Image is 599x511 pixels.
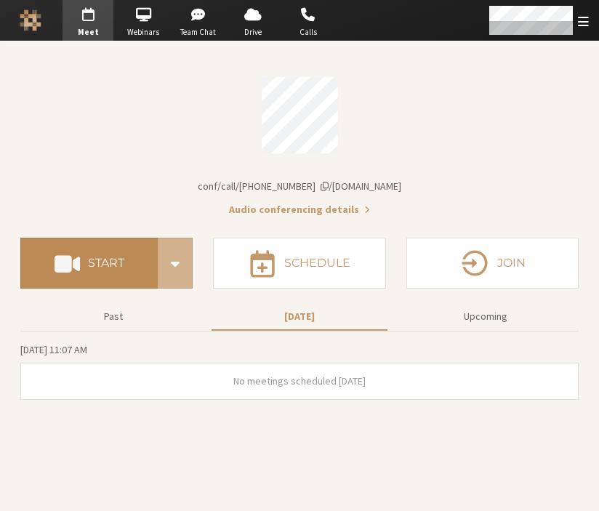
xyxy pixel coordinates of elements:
section: Account details [20,67,579,217]
span: Meet [63,26,113,39]
img: Iotum [20,9,41,31]
button: Start [20,238,158,289]
div: Start conference options [158,238,193,289]
span: [DATE] 11:07 AM [20,343,87,356]
button: [DATE] [212,304,387,329]
h4: Join [497,257,526,269]
h4: Schedule [284,257,350,269]
h4: Start [88,257,124,269]
span: Webinars [118,26,169,39]
button: Upcoming [398,304,574,329]
button: Schedule [213,238,385,289]
span: Drive [228,26,278,39]
span: Team Chat [173,26,224,39]
button: Audio conferencing details [229,202,370,217]
button: Past [25,304,201,329]
button: Copy my meeting room linkCopy my meeting room link [198,179,401,194]
span: No meetings scheduled [DATE] [233,374,366,387]
button: Join [406,238,579,289]
span: Calls [283,26,334,39]
span: Copy my meeting room link [198,180,401,193]
section: Today's Meetings [20,342,579,400]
